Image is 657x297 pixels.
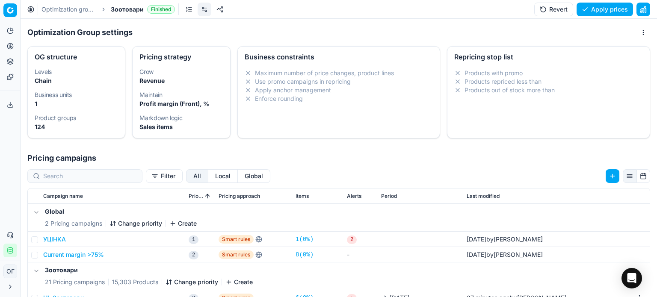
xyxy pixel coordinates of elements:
[296,193,309,200] span: Items
[169,219,197,228] button: Create
[4,265,17,278] span: ОГ
[45,219,102,228] span: 2 Pricing campaigns
[109,219,162,228] button: Change priority
[219,250,254,259] span: Smart rules
[45,207,197,216] h5: Global
[3,265,17,278] button: ОГ
[139,100,209,107] strong: Profit margin (Front), %
[203,192,212,200] button: Sorted by Priority ascending
[343,247,378,262] td: -
[139,115,223,121] dt: Markdown logic
[166,278,218,286] button: Change priority
[296,235,314,244] a: 1(0%)
[245,86,433,94] li: Apply anchor management
[43,193,83,200] span: Campaign name
[43,235,66,244] button: УЦІНКА
[21,152,657,164] h1: Pricing campaigns
[146,169,183,183] button: Filter
[35,92,118,98] dt: Business units
[147,5,175,14] span: Finished
[186,169,208,183] button: all
[245,77,433,86] li: Use promo campaigns in repricing
[245,53,433,60] div: Business constraints
[35,77,52,84] strong: Chain
[577,3,633,16] button: Apply prices
[189,251,198,259] span: 2
[43,172,137,180] input: Search
[347,235,357,244] span: 2
[45,278,105,286] span: 21 Pricing campaigns
[296,250,314,259] a: 8(0%)
[454,86,643,94] li: Products out of stock more than
[35,69,118,75] dt: Levels
[112,278,158,286] span: 15,303 Products
[467,235,486,243] span: [DATE]
[139,69,223,75] dt: Grow
[43,250,104,259] button: Current margin >75%
[139,92,223,98] dt: Maintain
[139,53,223,60] div: Pricing strategy
[219,193,260,200] span: Pricing approach
[454,53,643,60] div: Repricing stop list
[35,53,118,60] div: OG structure
[111,5,175,14] span: ЗоотовариFinished
[621,268,642,288] div: Open Intercom Messenger
[238,169,270,183] button: global
[245,69,433,77] li: Maximum number of price changes, product lines
[347,193,361,200] span: Alerts
[35,115,118,121] dt: Product groups
[454,77,643,86] li: Products repriced less than
[534,3,573,16] button: Revert
[139,77,165,84] strong: Revenue
[454,69,643,77] li: Products with promo
[41,5,175,14] nav: breadcrumb
[111,5,144,14] span: Зоотовари
[467,193,500,200] span: Last modified
[189,193,203,200] span: Priority
[219,235,254,244] span: Smart rules
[27,26,133,38] h1: Optimization Group settings
[467,235,543,244] div: by [PERSON_NAME]
[35,123,45,130] strong: 124
[41,5,96,14] a: Optimization groups
[467,250,543,259] div: by [PERSON_NAME]
[189,235,198,244] span: 1
[467,251,486,258] span: [DATE]
[139,123,173,130] strong: Sales items
[225,278,253,286] button: Create
[35,100,37,107] strong: 1
[45,266,253,274] h5: Зоотовари
[208,169,238,183] button: local
[245,94,433,103] li: Enforce rounding
[381,193,397,200] span: Period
